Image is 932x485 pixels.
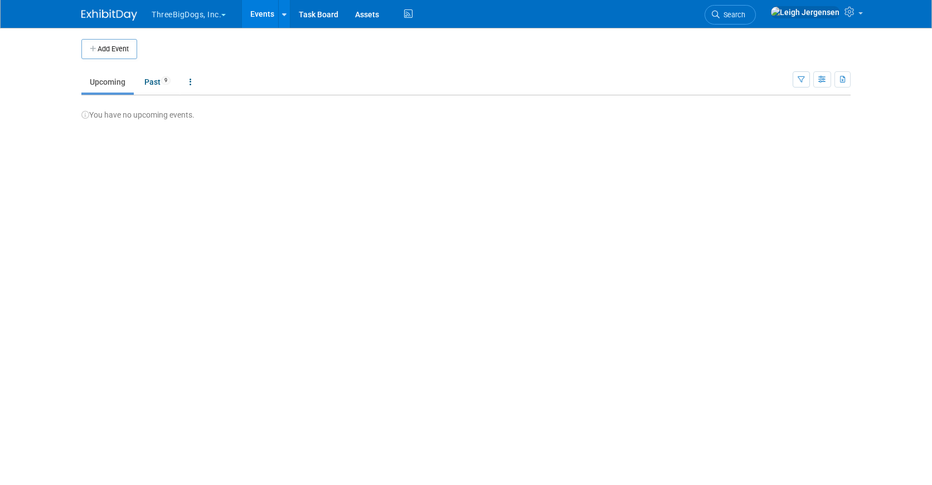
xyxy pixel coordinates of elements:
img: ExhibitDay [81,9,137,21]
img: Leigh Jergensen [770,6,840,18]
a: Search [705,5,756,25]
span: 9 [161,76,171,85]
button: Add Event [81,39,137,59]
a: Upcoming [81,71,134,93]
span: You have no upcoming events. [81,110,195,119]
span: Search [720,11,745,19]
a: Past9 [136,71,179,93]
